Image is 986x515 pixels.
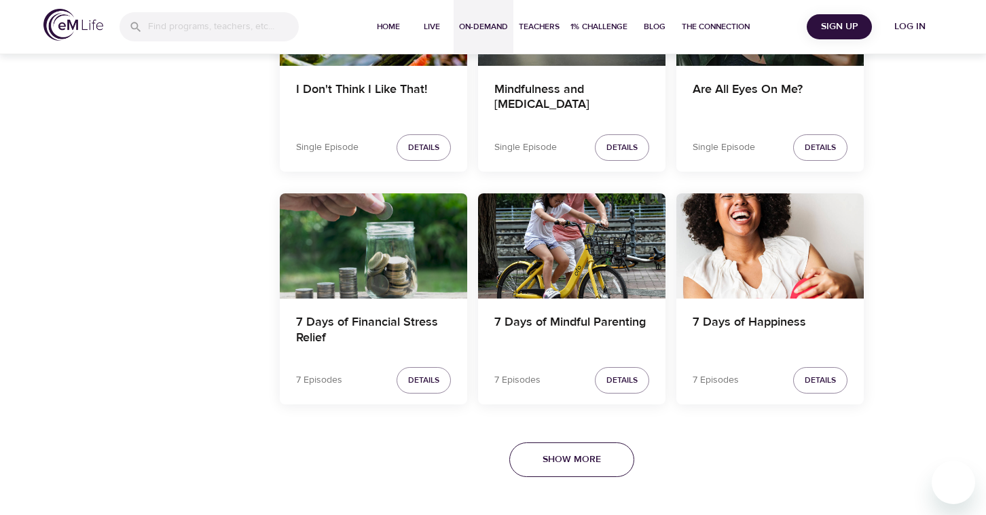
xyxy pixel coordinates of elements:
button: 7 Days of Happiness [676,193,864,299]
p: Single Episode [693,140,755,155]
h4: Mindfulness and [MEDICAL_DATA] [494,82,649,115]
button: Details [595,367,649,394]
button: 7 Days of Mindful Parenting [478,193,665,299]
p: Single Episode [296,140,359,155]
span: Details [408,140,439,155]
img: logo [43,9,103,41]
span: The Connection [682,20,750,34]
iframe: Button to launch messaging window [932,461,975,504]
button: Details [595,134,649,161]
button: Log in [877,14,943,39]
span: Details [606,373,638,387]
button: Sign Up [807,14,872,39]
span: Log in [883,18,937,35]
button: 7 Days of Financial Stress Relief [280,193,467,299]
span: Details [805,373,836,387]
span: Teachers [519,20,560,34]
span: Details [606,140,638,155]
h4: 7 Days of Mindful Parenting [494,315,649,347]
span: Live [416,20,448,34]
input: Find programs, teachers, etc... [148,12,299,41]
p: 7 Episodes [693,373,739,387]
p: Single Episode [494,140,557,155]
button: Details [793,367,847,394]
span: Sign Up [812,18,866,35]
button: Details [397,367,451,394]
button: Show More [509,442,634,477]
span: Details [805,140,836,155]
span: 1% Challenge [570,20,627,34]
span: Show More [543,451,601,468]
h4: I Don't Think I Like That! [296,82,451,115]
span: On-Demand [459,20,508,34]
span: Home [372,20,405,34]
p: 7 Episodes [296,373,342,387]
button: Details [397,134,451,161]
h4: 7 Days of Happiness [693,315,847,347]
p: 7 Episodes [494,373,541,387]
span: Details [408,373,439,387]
h4: 7 Days of Financial Stress Relief [296,315,451,347]
button: Details [793,134,847,161]
h4: Are All Eyes On Me? [693,82,847,115]
span: Blog [638,20,671,34]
